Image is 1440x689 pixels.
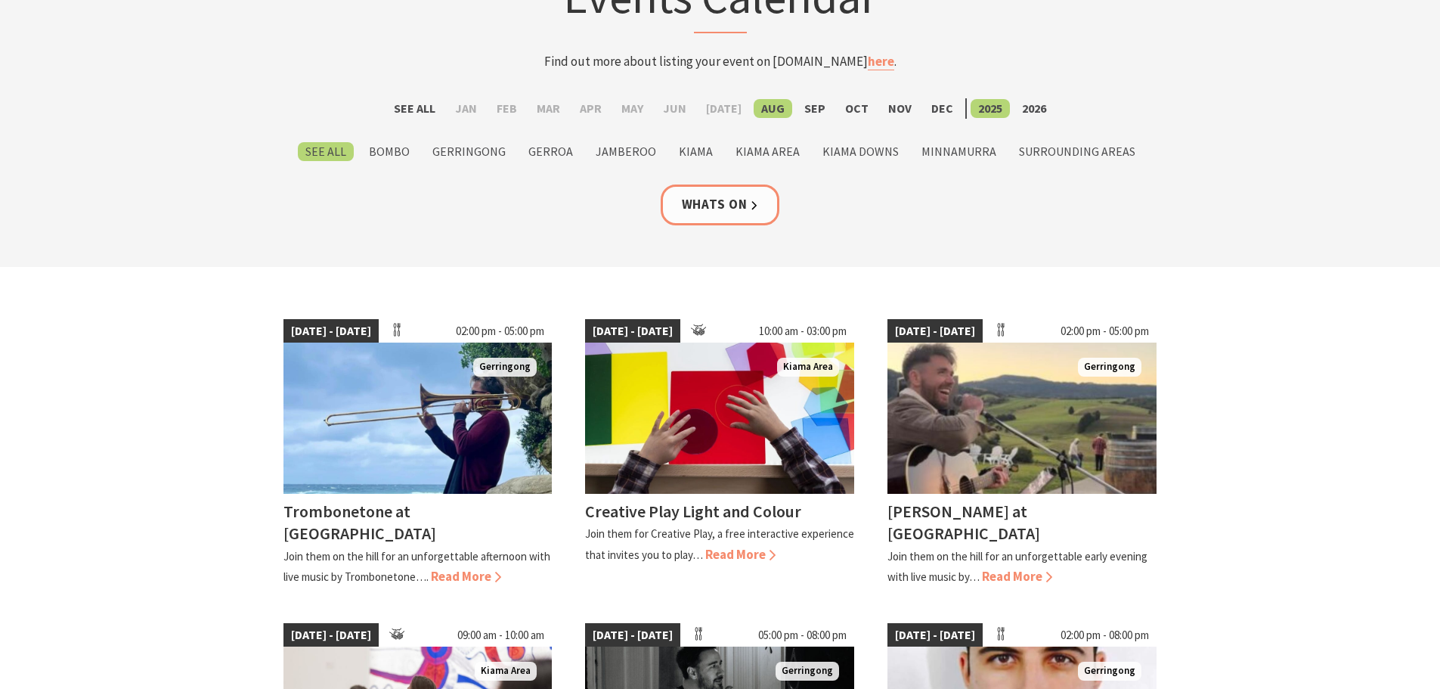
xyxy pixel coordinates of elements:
[754,99,792,118] label: Aug
[914,142,1004,161] label: Minnamurra
[751,623,854,647] span: 05:00 pm - 08:00 pm
[386,99,443,118] label: See All
[585,343,854,494] img: Aerial view of a child playing with multi colour shape cut outs as part of Creative Play
[881,99,919,118] label: Nov
[887,343,1157,494] img: James Burton
[751,319,854,343] span: 10:00 am - 03:00 pm
[671,142,720,161] label: Kiama
[698,99,749,118] label: [DATE]
[283,343,553,494] img: Trombonetone
[797,99,833,118] label: Sep
[1078,662,1141,681] span: Gerringong
[982,568,1052,585] span: Read More
[431,568,501,585] span: Read More
[448,319,552,343] span: 02:00 pm - 05:00 pm
[283,549,550,584] p: Join them on the hill for an unforgettable afternoon with live music by Trombonetone….
[777,358,839,377] span: Kiama Area
[868,53,894,70] a: here
[585,526,854,561] p: Join them for Creative Play, a free interactive experience that invites you to play…
[473,358,537,377] span: Gerringong
[614,99,651,118] label: May
[728,142,807,161] label: Kiama Area
[283,319,379,343] span: [DATE] - [DATE]
[585,319,854,587] a: [DATE] - [DATE] 10:00 am - 03:00 pm Aerial view of a child playing with multi colour shape cut ou...
[887,549,1147,584] p: Join them on the hill for an unforgettable early evening with live music by…
[887,623,983,647] span: [DATE] - [DATE]
[585,501,801,522] h4: Creative Play Light and Colour
[361,142,417,161] label: Bombo
[971,99,1010,118] label: 2025
[661,185,780,225] a: Whats On
[1053,623,1157,647] span: 02:00 pm - 08:00 pm
[705,546,776,563] span: Read More
[588,142,664,161] label: Jamberoo
[475,662,537,681] span: Kiama Area
[529,99,568,118] label: Mar
[283,623,379,647] span: [DATE] - [DATE]
[1011,142,1143,161] label: Surrounding Areas
[887,319,983,343] span: [DATE] - [DATE]
[1014,99,1054,118] label: 2026
[424,51,1017,72] p: Find out more about listing your event on [DOMAIN_NAME] .
[521,142,581,161] label: Gerroa
[924,99,961,118] label: Dec
[887,319,1157,587] a: [DATE] - [DATE] 02:00 pm - 05:00 pm James Burton Gerringong [PERSON_NAME] at [GEOGRAPHIC_DATA] Jo...
[447,99,485,118] label: Jan
[283,319,553,587] a: [DATE] - [DATE] 02:00 pm - 05:00 pm Trombonetone Gerringong Trombonetone at [GEOGRAPHIC_DATA] Joi...
[572,99,609,118] label: Apr
[489,99,525,118] label: Feb
[655,99,694,118] label: Jun
[585,319,680,343] span: [DATE] - [DATE]
[585,623,680,647] span: [DATE] - [DATE]
[425,142,513,161] label: Gerringong
[887,501,1040,544] h4: [PERSON_NAME] at [GEOGRAPHIC_DATA]
[776,662,839,681] span: Gerringong
[838,99,876,118] label: Oct
[1053,319,1157,343] span: 02:00 pm - 05:00 pm
[1078,358,1141,377] span: Gerringong
[283,501,436,544] h4: Trombonetone at [GEOGRAPHIC_DATA]
[815,142,906,161] label: Kiama Downs
[298,142,354,161] label: See All
[450,623,552,647] span: 09:00 am - 10:00 am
